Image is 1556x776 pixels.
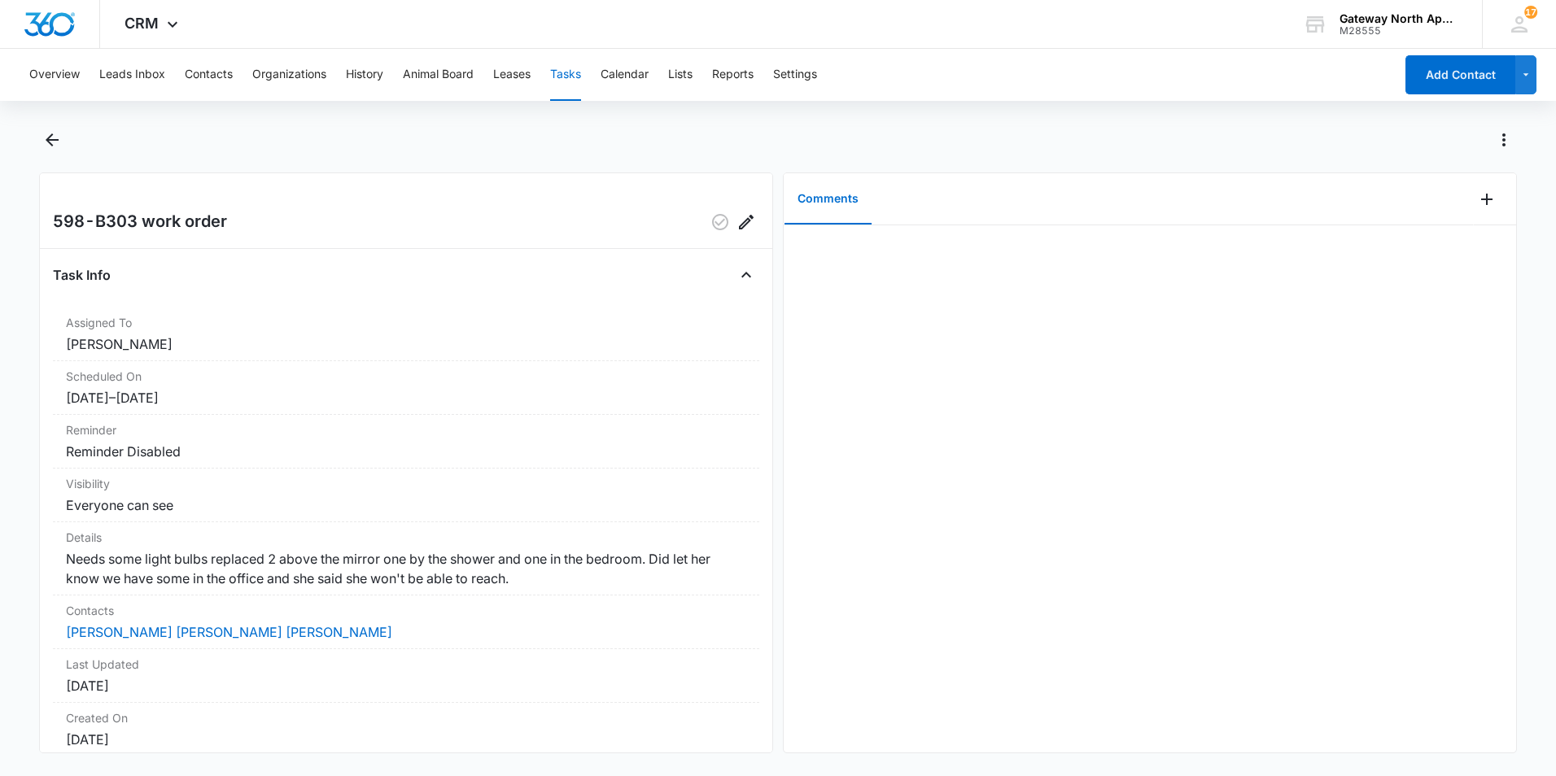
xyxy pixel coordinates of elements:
[1340,12,1458,25] div: account name
[1474,186,1500,212] button: Add Comment
[39,127,64,153] button: Back
[66,421,746,438] dt: Reminder
[29,49,80,101] button: Overview
[66,529,746,546] dt: Details
[493,49,531,101] button: Leases
[99,49,165,101] button: Leads Inbox
[53,595,759,649] div: Contacts[PERSON_NAME] [PERSON_NAME] [PERSON_NAME]
[773,49,817,101] button: Settings
[66,602,746,619] dt: Contacts
[66,368,746,385] dt: Scheduled On
[53,415,759,469] div: ReminderReminder Disabled
[66,475,746,492] dt: Visibility
[66,388,746,408] dd: [DATE] – [DATE]
[53,703,759,756] div: Created On[DATE]
[66,624,392,640] a: [PERSON_NAME] [PERSON_NAME] [PERSON_NAME]
[53,209,227,235] h2: 598-B303 work order
[53,265,111,285] h4: Task Info
[66,495,746,515] dd: Everyone can see
[53,522,759,595] div: DetailsNeeds some light bulbs replaced 2 above the mirror one by the shower and one in the bedroo...
[1524,6,1537,19] span: 17
[185,49,233,101] button: Contacts
[1405,55,1515,94] button: Add Contact
[252,49,326,101] button: Organizations
[1524,6,1537,19] div: notifications count
[601,49,649,101] button: Calendar
[346,49,383,101] button: History
[733,209,759,235] button: Edit
[66,676,746,695] dd: [DATE]
[550,49,581,101] button: Tasks
[125,15,159,32] span: CRM
[53,307,759,361] div: Assigned To[PERSON_NAME]
[712,49,754,101] button: Reports
[66,442,746,461] dd: Reminder Disabled
[53,649,759,703] div: Last Updated[DATE]
[53,469,759,522] div: VisibilityEveryone can see
[66,549,746,588] dd: Needs some light bulbs replaced 2 above the mirror one by the shower and one in the bedroom. Did ...
[66,314,746,331] dt: Assigned To
[66,334,746,354] dd: [PERSON_NAME]
[785,174,872,225] button: Comments
[1491,127,1517,153] button: Actions
[668,49,693,101] button: Lists
[733,262,759,288] button: Close
[66,709,746,726] dt: Created On
[66,730,746,749] dd: [DATE]
[66,656,746,673] dt: Last Updated
[1340,25,1458,37] div: account id
[53,361,759,415] div: Scheduled On[DATE]–[DATE]
[403,49,474,101] button: Animal Board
